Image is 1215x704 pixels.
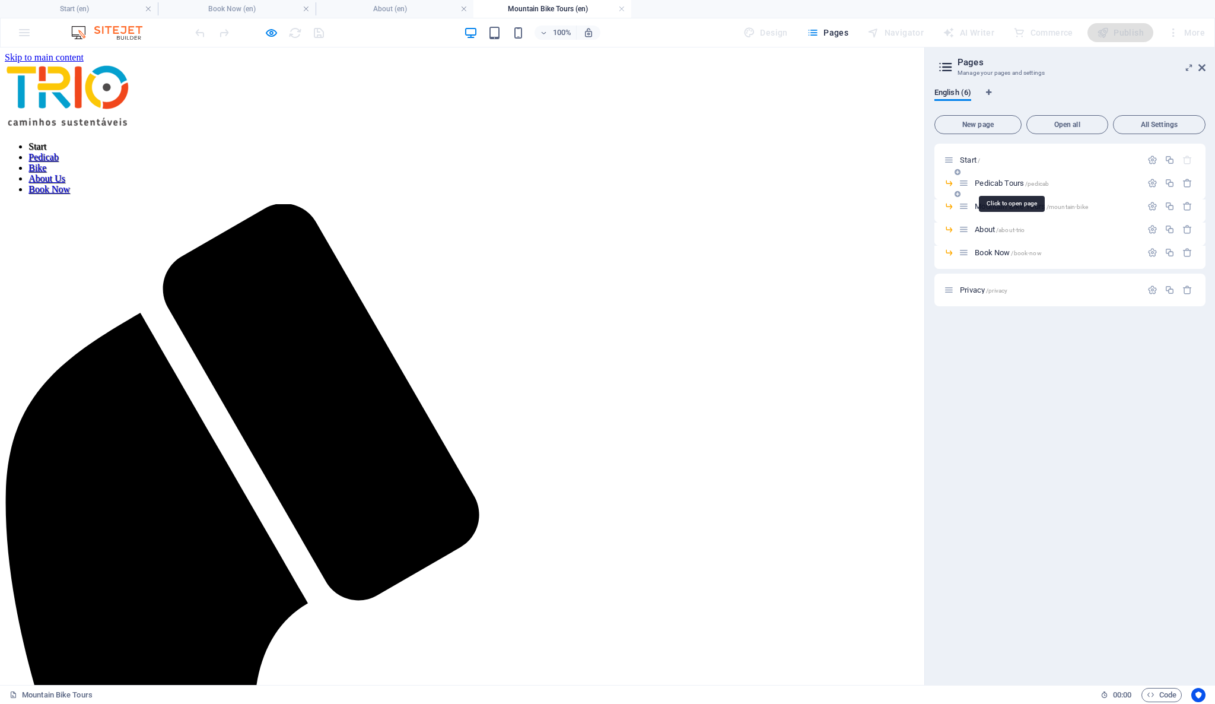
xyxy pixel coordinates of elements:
[1165,178,1175,188] div: Duplicate
[960,286,1007,294] span: Click to open page
[986,287,1007,294] span: /privacy
[1165,155,1175,165] div: Duplicate
[934,115,1022,134] button: New page
[975,248,1041,257] span: Click to open page
[1182,285,1192,295] div: Remove
[996,227,1025,233] span: /about-trio
[68,26,157,40] img: Editor Logo
[1147,155,1157,165] div: Settings
[1121,690,1123,699] span: :
[473,2,631,15] h4: Mountain Bike Tours (en)
[1113,115,1206,134] button: All Settings
[1191,688,1206,702] button: Usercentrics
[956,156,1141,164] div: Start/
[1182,155,1192,165] div: The startpage cannot be deleted
[802,23,853,42] button: Pages
[1182,178,1192,188] div: Remove
[1182,201,1192,211] div: Remove
[971,249,1141,256] div: Book Now/book-now
[1032,121,1103,128] span: Open all
[1165,201,1175,211] div: Duplicate
[958,68,1182,78] h3: Manage your pages and settings
[971,226,1141,233] div: About/about-trio
[28,137,70,147] a: Book Now
[975,225,1025,234] span: About
[1165,248,1175,258] div: Duplicate
[316,2,473,15] h4: About (en)
[807,27,848,39] span: Pages
[1147,178,1157,188] div: Settings
[958,57,1206,68] h2: Pages
[1182,248,1192,258] div: Remove
[975,179,1049,188] span: Pedicab Tours
[978,157,980,164] span: /
[1118,121,1200,128] span: All Settings
[971,202,1141,210] div: Mountain Bike Tours/mountain-bike
[934,85,971,102] span: English (6)
[934,88,1206,110] div: Language Tabs
[956,286,1141,294] div: Privacy/privacy
[28,104,59,115] a: Pedicab
[940,121,1016,128] span: New page
[1011,250,1041,256] span: /book-now
[535,26,577,40] button: 100%
[1147,201,1157,211] div: Settings
[1147,688,1176,702] span: Code
[1165,224,1175,234] div: Duplicate
[1147,248,1157,258] div: Settings
[1147,285,1157,295] div: Settings
[28,94,46,104] a: Start
[9,688,93,702] a: Click to cancel selection. Double-click to open Pages
[1113,688,1131,702] span: 00 00
[552,26,571,40] h6: 100%
[1026,115,1108,134] button: Open all
[1047,204,1088,210] span: /mountain-bike
[1182,224,1192,234] div: Remove
[739,23,793,42] div: Design (Ctrl+Alt+Y)
[28,126,65,136] a: About Us
[971,179,1141,187] div: Pedicab Tours/pedicab
[1141,688,1182,702] button: Code
[5,5,84,15] a: Skip to main content
[158,2,316,15] h4: Book Now (en)
[28,115,46,125] a: Bike
[975,202,1088,211] span: Mountain Bike Tours
[1101,688,1132,702] h6: Session time
[1147,224,1157,234] div: Settings
[1025,180,1049,187] span: /pedicab
[1165,285,1175,295] div: Duplicate
[5,15,130,82] img: Trio_Vectors_Black-JmJZ3MjTMWu2xG3XezCHrQ.png
[960,156,980,164] span: Start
